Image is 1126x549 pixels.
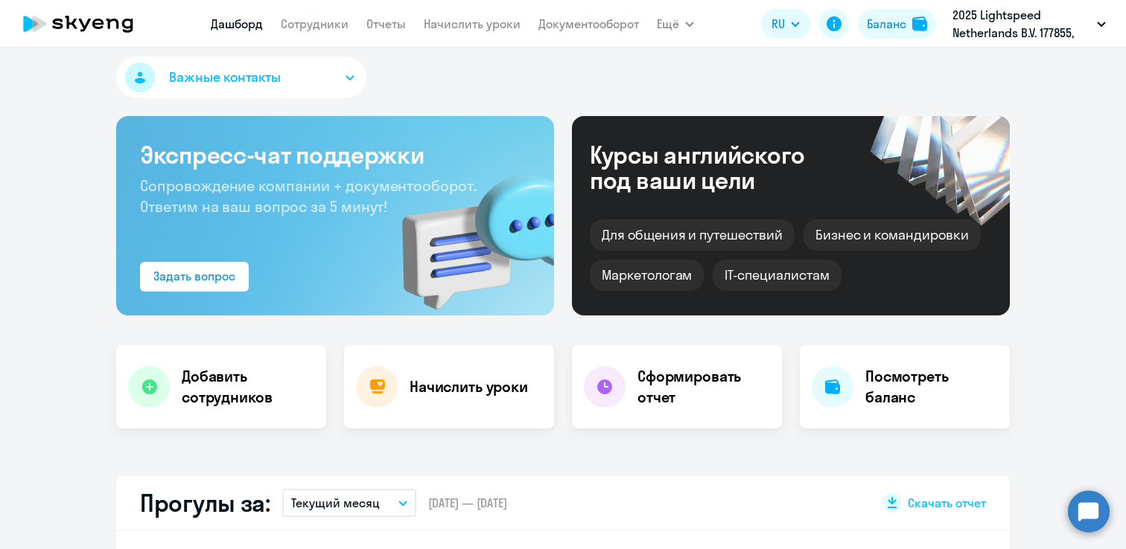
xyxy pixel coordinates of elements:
[858,9,936,39] button: Балансbalance
[713,260,841,291] div: IT-специалистам
[182,366,314,408] h4: Добавить сотрудников
[424,16,521,31] a: Начислить уроки
[291,494,380,512] p: Текущий месяц
[153,267,235,285] div: Задать вопрос
[912,16,927,31] img: balance
[637,366,770,408] h4: Сформировать отчет
[366,16,406,31] a: Отчеты
[908,495,986,511] span: Скачать отчет
[169,68,281,87] span: Важные контакты
[657,9,694,39] button: Ещё
[410,376,528,397] h4: Начислить уроки
[772,15,785,33] span: RU
[590,142,844,193] div: Курсы английского под ваши цели
[952,6,1091,42] p: 2025 Lightspeed Netherlands B.V. 177855, [GEOGRAPHIC_DATA], ООО
[865,366,998,408] h4: Посмотреть баланс
[140,140,530,170] h3: Экспресс-чат поддержки
[538,16,639,31] a: Документооборот
[116,57,366,98] button: Важные контакты
[590,260,704,291] div: Маркетологам
[381,148,554,315] img: bg-img
[428,495,507,511] span: [DATE] — [DATE]
[140,176,477,216] span: Сопровождение компании + документооборот. Ответим на ваш вопрос за 5 минут!
[867,15,906,33] div: Баланс
[657,15,679,33] span: Ещё
[211,16,263,31] a: Дашборд
[140,488,270,518] h2: Прогулы за:
[804,219,981,251] div: Бизнес и командировки
[140,262,249,292] button: Задать вопрос
[945,6,1113,42] button: 2025 Lightspeed Netherlands B.V. 177855, [GEOGRAPHIC_DATA], ООО
[282,489,416,517] button: Текущий месяц
[590,219,795,251] div: Для общения и путешествий
[761,9,810,39] button: RU
[281,16,349,31] a: Сотрудники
